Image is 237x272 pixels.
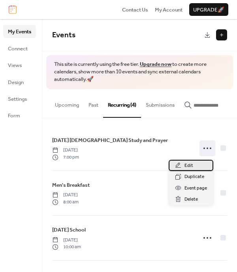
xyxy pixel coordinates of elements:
span: [DATE] [52,147,79,154]
button: Upcoming [50,89,84,117]
span: Duplicate [184,173,204,181]
span: This site is currently using the free tier. to create more calendars, show more than 10 events an... [54,61,225,83]
span: Contact Us [122,6,148,14]
span: Form [8,112,20,120]
a: My Account [155,6,182,13]
a: Settings [3,92,36,105]
span: My Events [8,28,31,36]
img: logo [9,5,17,14]
span: Event page [184,184,207,192]
button: Upgrade🚀 [189,3,228,16]
span: Settings [8,95,27,103]
span: Upgrade 🚀 [193,6,224,14]
span: [DATE] [52,237,81,244]
span: Men's Breakfast [52,181,90,189]
button: Past [84,89,103,117]
span: [DATE] School [52,226,86,234]
span: Views [8,61,22,69]
a: [DATE] [DEMOGRAPHIC_DATA] Study and Prayer [52,136,168,145]
span: Connect [8,45,28,53]
span: Delete [184,195,198,203]
button: Submissions [141,89,179,117]
a: Form [3,109,36,122]
span: My Account [155,6,182,14]
a: My Events [3,25,36,38]
span: Edit [184,162,193,170]
span: 10:00 am [52,243,81,251]
span: 8:00 am [52,199,79,206]
a: Design [3,76,36,88]
span: [DATE] [52,192,79,199]
a: Men's Breakfast [52,181,90,190]
span: Design [8,79,24,86]
a: Upgrade now [140,59,171,69]
button: Recurring (4) [103,89,141,118]
span: 7:00 pm [52,154,79,161]
a: Views [3,59,36,71]
a: Connect [3,42,36,55]
span: Events [52,28,75,42]
a: Contact Us [122,6,148,13]
a: [DATE] School [52,226,86,234]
